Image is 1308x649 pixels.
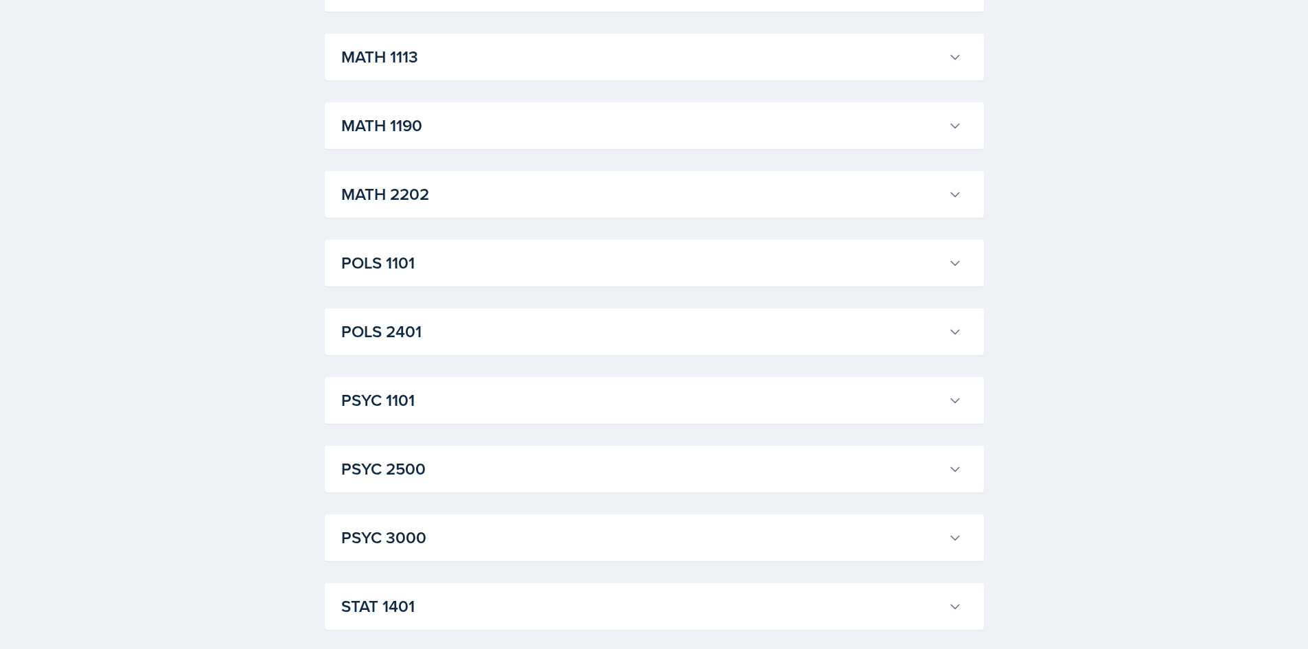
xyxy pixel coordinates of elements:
h3: STAT 1401 [341,594,943,619]
h3: MATH 2202 [341,182,943,207]
button: POLS 2401 [339,317,965,347]
button: POLS 1101 [339,248,965,278]
h3: MATH 1113 [341,45,943,69]
button: MATH 1113 [339,42,965,72]
button: PSYC 3000 [339,523,965,553]
h3: MATH 1190 [341,113,943,138]
h3: POLS 1101 [341,251,943,275]
button: MATH 1190 [339,111,965,141]
button: PSYC 2500 [339,454,965,484]
button: MATH 2202 [339,179,965,209]
h3: PSYC 2500 [341,457,943,481]
h3: PSYC 3000 [341,525,943,550]
h3: POLS 2401 [341,319,943,344]
button: PSYC 1101 [339,385,965,415]
h3: PSYC 1101 [341,388,943,413]
button: STAT 1401 [339,591,965,622]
